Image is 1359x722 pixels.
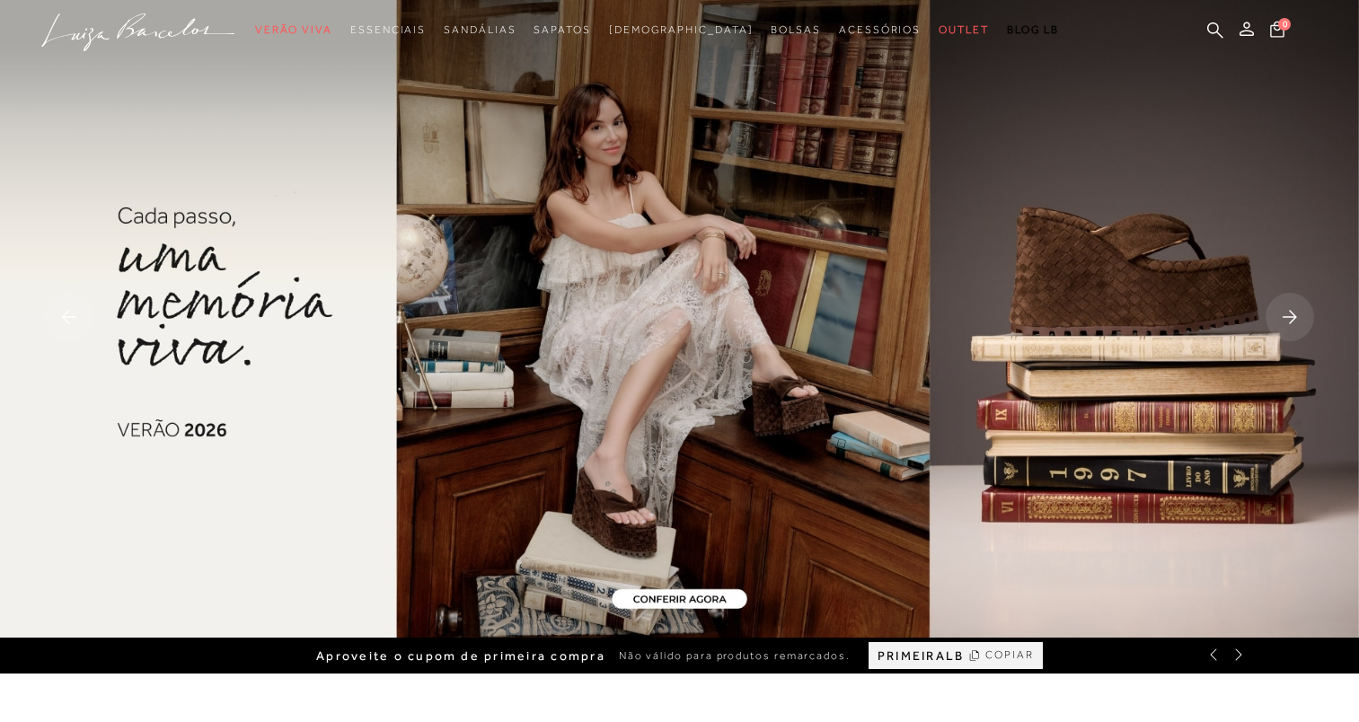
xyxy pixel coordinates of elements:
a: noSubCategoriesText [609,13,754,47]
a: noSubCategoriesText [444,13,516,47]
span: Aproveite o cupom de primeira compra [316,648,605,664]
a: noSubCategoriesText [771,13,821,47]
span: Sapatos [534,23,590,36]
span: Bolsas [771,23,821,36]
span: Verão Viva [255,23,332,36]
a: noSubCategoriesText [939,13,989,47]
span: Não válido para produtos remarcados. [619,648,851,664]
a: noSubCategoriesText [534,13,590,47]
span: BLOG LB [1007,23,1059,36]
a: noSubCategoriesText [350,13,426,47]
a: BLOG LB [1007,13,1059,47]
span: COPIAR [985,647,1034,664]
span: Outlet [939,23,989,36]
button: 0 [1265,20,1290,44]
span: [DEMOGRAPHIC_DATA] [609,23,754,36]
span: PRIMEIRALB [878,648,964,664]
span: Sandálias [444,23,516,36]
span: Acessórios [839,23,921,36]
span: 0 [1278,18,1291,31]
span: Essenciais [350,23,426,36]
a: noSubCategoriesText [255,13,332,47]
a: noSubCategoriesText [839,13,921,47]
